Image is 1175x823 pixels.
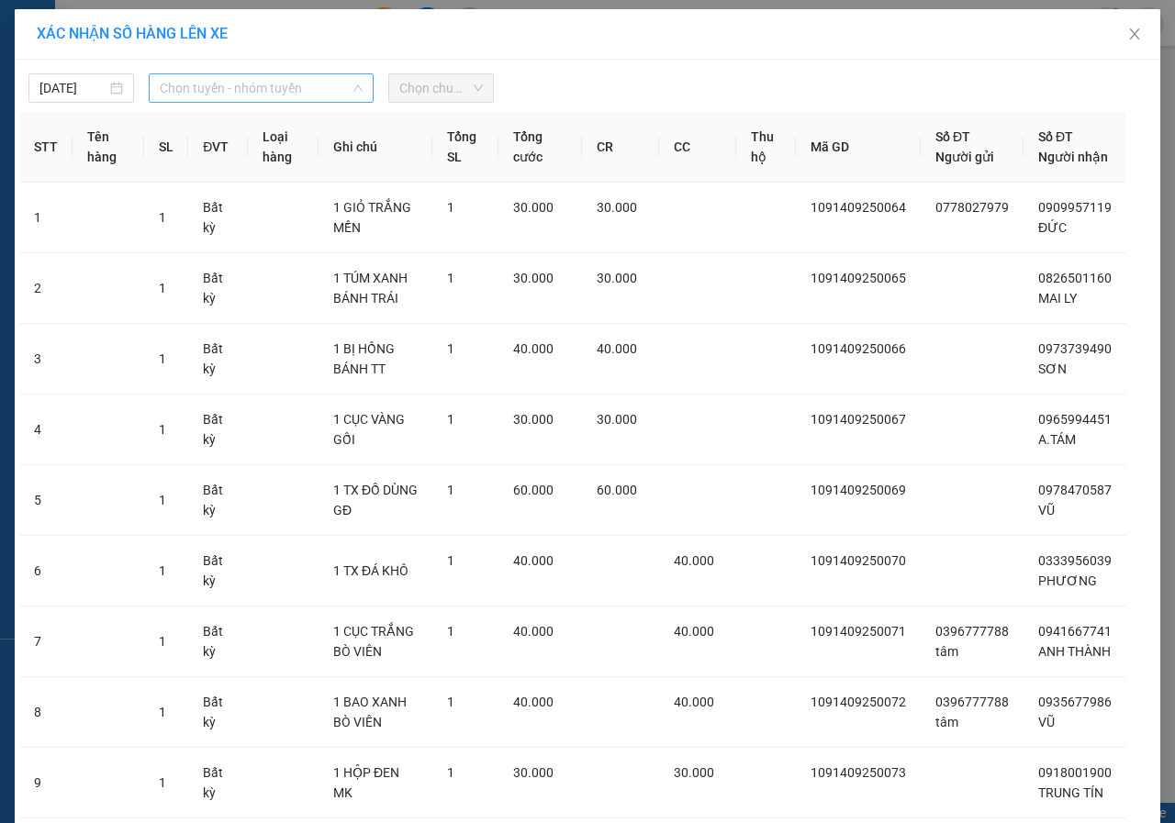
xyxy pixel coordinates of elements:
span: Người gửi [935,150,994,164]
span: 1091409250069 [811,483,906,497]
span: 1 [159,422,166,437]
span: 1 [447,412,454,427]
span: 1 [159,351,166,366]
span: 1091409250072 [811,695,906,709]
td: Bất kỳ [188,748,248,818]
span: Chọn chuyến [399,74,483,102]
span: 1 [447,624,454,639]
span: Chọn tuyến - nhóm tuyến [160,74,363,102]
span: 1 [159,705,166,719]
span: down [352,83,364,94]
span: 1091409250065 [811,271,906,285]
td: Bất kỳ [188,606,248,677]
span: 1 [159,634,166,649]
span: tâm [935,644,958,659]
td: 7 [19,606,73,677]
span: 1 CỤC VÀNG GỐI [333,412,405,447]
th: Thu hộ [736,112,796,183]
span: 1091409250070 [811,553,906,568]
span: 1 CỤC TRẮNG BÒ VIÊN [333,624,414,659]
th: SL [144,112,188,183]
span: 1 TX ĐÁ KHÔ [333,563,408,578]
th: CC [659,112,736,183]
td: Bất kỳ [188,536,248,606]
td: 9 [19,748,73,818]
span: 1 [159,281,166,295]
td: 2 [19,253,73,324]
span: 1 [159,775,166,790]
td: 3 [19,324,73,395]
td: Bất kỳ [188,253,248,324]
th: Mã GD [796,112,921,183]
th: CR [582,112,659,183]
span: 40.000 [513,341,554,356]
span: 0333956039 [1038,553,1112,568]
span: 60.000 [513,483,554,497]
span: 0973739490 [1038,341,1112,356]
td: Bất kỳ [188,324,248,395]
span: 40.000 [513,553,554,568]
span: 1 [447,553,454,568]
span: 1 TÚM XANH BÁNH TRÁI [333,271,408,306]
span: 30.000 [513,765,554,780]
td: 8 [19,677,73,748]
span: 1091409250071 [811,624,906,639]
span: tâm [935,715,958,729]
span: 1091409250067 [811,412,906,427]
span: close [1127,27,1142,41]
span: 1091409250073 [811,765,906,780]
span: VŨ [1038,503,1055,517]
span: 40.000 [674,553,714,568]
span: MAI LY [1038,291,1077,306]
span: 60.000 [597,483,637,497]
td: Bất kỳ [188,677,248,748]
span: 1 [447,483,454,497]
span: 1 BỊ HỒNG BÁNH TT [333,341,395,376]
span: SƠN [1038,361,1067,376]
span: 0826501160 [1038,271,1112,285]
span: 40.000 [597,341,637,356]
span: Số ĐT [935,129,970,144]
span: 0965994451 [1038,412,1112,427]
span: 1 [159,493,166,507]
span: 0935677986 [1038,695,1112,709]
span: 1091409250064 [811,200,906,215]
span: 1 [447,341,454,356]
span: XÁC NHẬN SỐ HÀNG LÊN XE [37,25,228,42]
span: 0978470587 [1038,483,1112,497]
span: Người nhận [1038,150,1108,164]
span: ANH THÀNH [1038,644,1111,659]
span: 30.000 [513,271,554,285]
span: 30.000 [674,765,714,780]
span: 0918001900 [1038,765,1112,780]
span: 0396777788 [935,624,1009,639]
td: 5 [19,465,73,536]
span: 40.000 [674,695,714,709]
span: 1 [447,271,454,285]
span: 1 [447,765,454,780]
span: 40.000 [513,624,554,639]
span: 30.000 [513,412,554,427]
th: Tên hàng [73,112,144,183]
span: A.TÁM [1038,432,1076,447]
td: 1 [19,183,73,253]
button: Close [1109,9,1160,61]
span: ĐỨC [1038,220,1067,235]
span: 40.000 [513,695,554,709]
span: PHƯƠNG [1038,573,1097,588]
span: 1 BAO XANH BÒ VIÊN [333,695,407,729]
span: 30.000 [597,271,637,285]
span: 30.000 [597,412,637,427]
span: 40.000 [674,624,714,639]
td: 6 [19,536,73,606]
span: Số ĐT [1038,129,1073,144]
span: 1 TX ĐỒ DÙNG GĐ [333,483,418,517]
span: VŨ [1038,715,1055,729]
span: 0778027979 [935,200,1009,215]
td: 4 [19,395,73,465]
span: 1 [447,695,454,709]
span: TRUNG TÍN [1038,785,1103,800]
span: 0909957119 [1038,200,1112,215]
th: STT [19,112,73,183]
span: 1 HỘP ĐEN MK [333,765,399,800]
